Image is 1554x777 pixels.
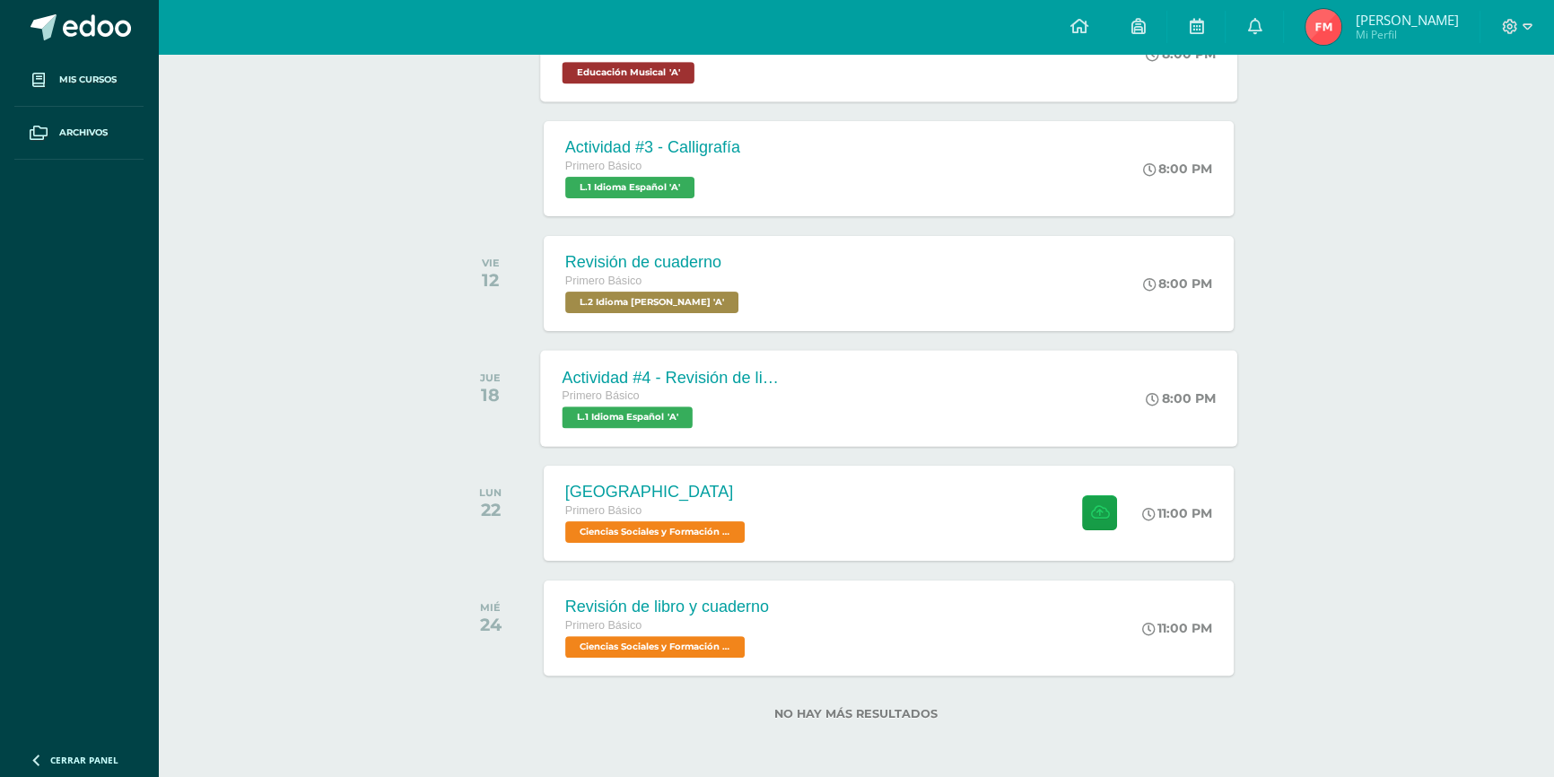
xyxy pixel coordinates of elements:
[562,368,779,387] div: Actividad #4 - Revisión de libro
[479,499,502,520] div: 22
[1146,390,1216,406] div: 8:00 PM
[565,619,642,632] span: Primero Básico
[50,754,118,766] span: Cerrar panel
[565,138,740,157] div: Actividad #3 - Calligrafía
[565,636,745,658] span: Ciencias Sociales y Formación Ciudadana 'A'
[480,614,502,635] div: 24
[59,73,117,87] span: Mis cursos
[565,253,743,272] div: Revisión de cuaderno
[565,160,642,172] span: Primero Básico
[480,601,502,614] div: MIÉ
[450,707,1262,720] label: No hay más resultados
[565,504,642,517] span: Primero Básico
[1143,161,1212,177] div: 8:00 PM
[562,45,639,57] span: Primero Básico
[562,62,694,83] span: Educación Musical 'A'
[565,177,694,198] span: L.1 Idioma Español 'A'
[565,275,642,287] span: Primero Básico
[565,598,769,616] div: Revisión de libro y cuaderno
[1143,275,1212,292] div: 8:00 PM
[562,406,692,428] span: L.1 Idioma Español 'A'
[565,521,745,543] span: Ciencias Sociales y Formación Ciudadana 'A'
[14,54,144,107] a: Mis cursos
[1305,9,1341,45] img: 14e665f5195a470f4d7ac411ba6020d5.png
[1146,46,1216,62] div: 8:00 PM
[1142,620,1212,636] div: 11:00 PM
[1355,27,1458,42] span: Mi Perfil
[565,292,738,313] span: L.2 Idioma Maya Kaqchikel 'A'
[59,126,108,140] span: Archivos
[479,486,502,499] div: LUN
[1355,11,1458,29] span: [PERSON_NAME]
[482,257,500,269] div: VIE
[482,269,500,291] div: 12
[1142,505,1212,521] div: 11:00 PM
[562,389,639,402] span: Primero Básico
[565,483,749,502] div: [GEOGRAPHIC_DATA]
[480,384,501,406] div: 18
[14,107,144,160] a: Archivos
[480,371,501,384] div: JUE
